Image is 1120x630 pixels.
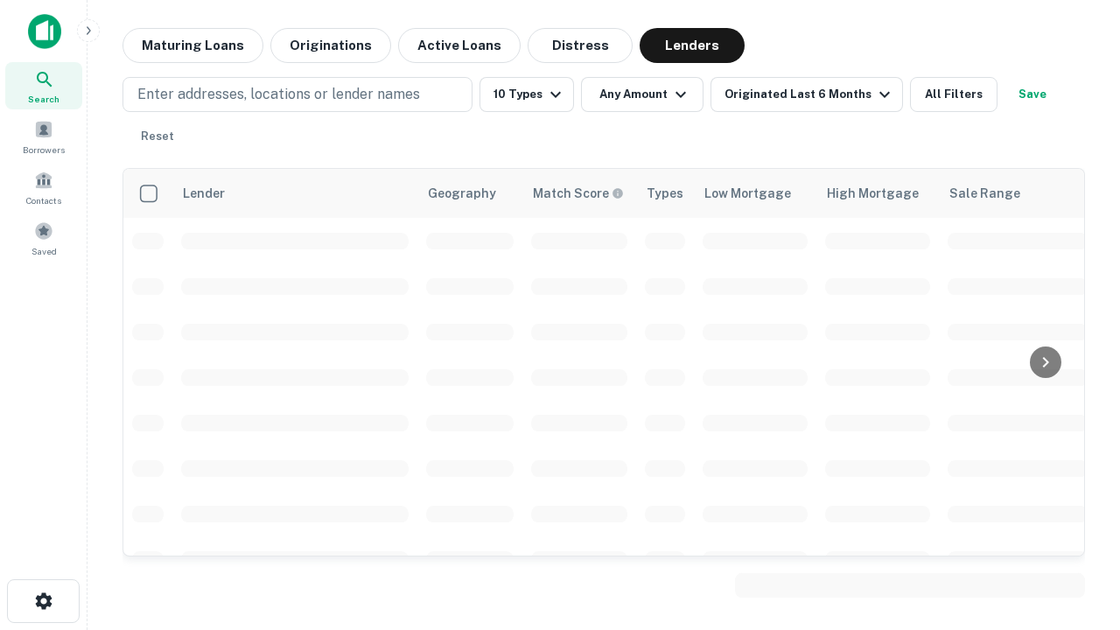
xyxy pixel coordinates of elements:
button: Distress [528,28,633,63]
th: Lender [172,169,417,218]
div: Lender [183,183,225,204]
button: Any Amount [581,77,703,112]
th: Capitalize uses an advanced AI algorithm to match your search with the best lender. The match sco... [522,169,636,218]
th: Low Mortgage [694,169,816,218]
iframe: Chat Widget [1032,434,1120,518]
th: High Mortgage [816,169,939,218]
div: Types [647,183,683,204]
button: Enter addresses, locations or lender names [122,77,472,112]
th: Sale Range [939,169,1096,218]
div: Geography [428,183,496,204]
span: Saved [31,244,57,258]
th: Geography [417,169,522,218]
button: Originations [270,28,391,63]
a: Contacts [5,164,82,211]
button: Reset [129,119,185,154]
span: Contacts [26,193,61,207]
img: capitalize-icon.png [28,14,61,49]
div: High Mortgage [827,183,919,204]
p: Enter addresses, locations or lender names [137,84,420,105]
button: 10 Types [479,77,574,112]
button: Maturing Loans [122,28,263,63]
div: Originated Last 6 Months [724,84,895,105]
button: Save your search to get updates of matches that match your search criteria. [1004,77,1060,112]
button: Lenders [640,28,745,63]
a: Borrowers [5,113,82,160]
div: Capitalize uses an advanced AI algorithm to match your search with the best lender. The match sco... [533,184,624,203]
a: Search [5,62,82,109]
div: Low Mortgage [704,183,791,204]
button: Active Loans [398,28,521,63]
button: All Filters [910,77,997,112]
span: Borrowers [23,143,65,157]
span: Search [28,92,59,106]
button: Originated Last 6 Months [710,77,903,112]
div: Sale Range [949,183,1020,204]
a: Saved [5,214,82,262]
th: Types [636,169,694,218]
h6: Match Score [533,184,620,203]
